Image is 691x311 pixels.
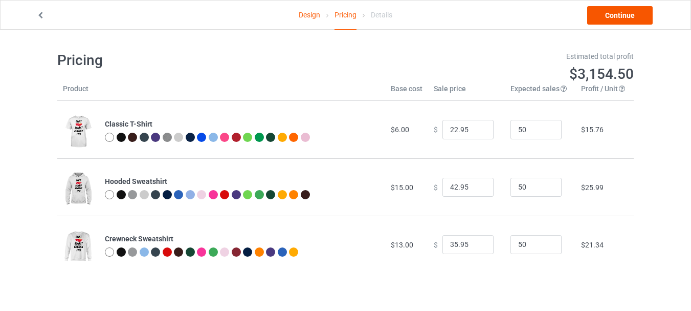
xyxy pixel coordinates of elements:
[371,1,392,29] div: Details
[581,183,604,192] span: $25.99
[581,241,604,249] span: $21.34
[335,1,356,30] div: Pricing
[505,84,575,101] th: Expected sales
[385,84,428,101] th: Base cost
[391,241,413,249] span: $13.00
[391,126,409,134] span: $6.00
[299,1,320,29] a: Design
[587,6,653,25] a: Continue
[353,51,634,61] div: Estimated total profit
[434,126,438,134] span: $
[105,235,173,243] b: Crewneck Sweatshirt
[569,66,634,82] span: $3,154.50
[57,84,99,101] th: Product
[163,133,172,142] img: heather_texture.png
[581,126,604,134] span: $15.76
[105,177,167,185] b: Hooded Sweatshirt
[428,84,505,101] th: Sale price
[105,120,152,128] b: Classic T-Shirt
[434,240,438,248] span: $
[57,51,339,70] h1: Pricing
[434,183,438,191] span: $
[575,84,634,101] th: Profit / Unit
[391,183,413,192] span: $15.00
